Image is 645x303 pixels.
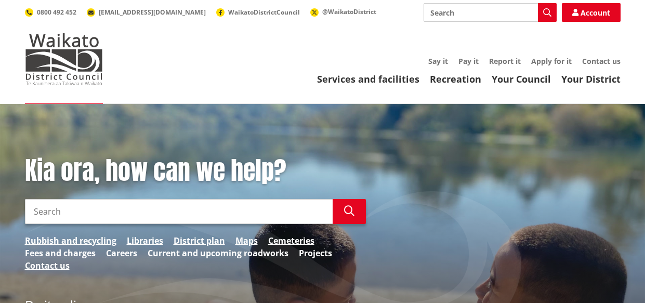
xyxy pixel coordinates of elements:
a: Contact us [25,259,70,272]
a: Recreation [430,73,481,85]
a: Say it [428,56,448,66]
a: Your District [561,73,621,85]
input: Search input [25,199,333,224]
span: [EMAIL_ADDRESS][DOMAIN_NAME] [99,8,206,17]
a: Fees and charges [25,247,96,259]
a: Services and facilities [317,73,419,85]
a: Your Council [492,73,551,85]
a: Careers [106,247,137,259]
span: 0800 492 452 [37,8,76,17]
span: @WaikatoDistrict [322,7,376,16]
a: District plan [174,234,225,247]
a: 0800 492 452 [25,8,76,17]
img: Waikato District Council - Te Kaunihera aa Takiwaa o Waikato [25,33,103,85]
span: WaikatoDistrictCouncil [228,8,300,17]
a: Contact us [582,56,621,66]
a: [EMAIL_ADDRESS][DOMAIN_NAME] [87,8,206,17]
a: Account [562,3,621,22]
a: Apply for it [531,56,572,66]
a: Libraries [127,234,163,247]
a: Pay it [458,56,479,66]
a: Maps [235,234,258,247]
a: WaikatoDistrictCouncil [216,8,300,17]
a: Report it [489,56,521,66]
h1: Kia ora, how can we help? [25,156,366,186]
a: @WaikatoDistrict [310,7,376,16]
a: Projects [299,247,332,259]
a: Current and upcoming roadworks [148,247,288,259]
input: Search input [424,3,557,22]
a: Cemeteries [268,234,314,247]
a: Rubbish and recycling [25,234,116,247]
